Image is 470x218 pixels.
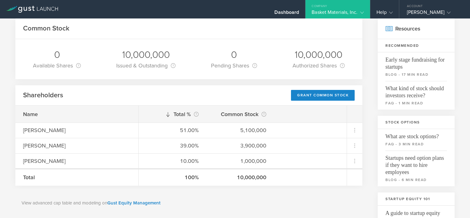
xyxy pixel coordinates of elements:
[312,9,364,18] div: Basket Materials, Inc.
[385,52,447,71] span: Early stage fundraising for startups
[23,173,131,181] div: Total
[378,116,455,129] h3: Stock Options
[274,9,299,18] div: Dashboard
[385,206,447,217] span: A guide to startup equity
[23,24,70,33] h2: Common Stock
[378,192,455,206] h3: Startup Equity 101
[116,61,176,70] div: Issued & Outstanding
[385,81,447,99] span: What kind of stock should investors receive?
[385,129,447,140] span: What are stock options?
[211,61,257,70] div: Pending Shares
[407,9,459,18] div: [PERSON_NAME]
[293,48,345,61] div: 10,000,000
[146,126,199,134] div: 51.00%
[23,142,131,150] div: [PERSON_NAME]
[378,52,455,81] a: Early stage fundraising for startupsblog - 17 min read
[116,48,176,61] div: 10,000,000
[33,48,81,61] div: 0
[146,142,199,150] div: 39.00%
[385,141,447,147] small: faq - 3 min read
[385,100,447,106] small: faq - 1 min read
[378,129,455,151] a: What are stock options?faq - 3 min read
[23,157,131,165] div: [PERSON_NAME]
[214,126,266,134] div: 5,100,000
[439,188,470,218] iframe: Chat Widget
[376,9,393,18] div: Help
[385,151,447,176] span: Startups need option plans if they want to hire employees
[146,173,199,181] div: 100%
[378,18,455,39] h2: Resources
[146,110,199,119] div: Total %
[23,91,63,100] h2: Shareholders
[378,81,455,110] a: What kind of stock should investors receive?faq - 1 min read
[385,177,447,183] small: blog - 6 min read
[214,157,266,165] div: 1,000,000
[385,72,447,77] small: blog - 17 min read
[214,142,266,150] div: 3,900,000
[291,90,355,101] div: Grant Common Stock
[214,110,266,119] div: Common Stock
[23,110,131,118] div: Name
[378,151,455,186] a: Startups need option plans if they want to hire employeesblog - 6 min read
[378,39,455,52] h3: Recommended
[23,126,131,134] div: [PERSON_NAME]
[211,48,257,61] div: 0
[146,157,199,165] div: 10.00%
[22,200,356,207] p: View advanced cap table and modeling on
[107,200,161,206] a: Gust Equity Management
[214,173,266,181] div: 10,000,000
[33,61,81,70] div: Available Shares
[293,61,345,70] div: Authorized Shares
